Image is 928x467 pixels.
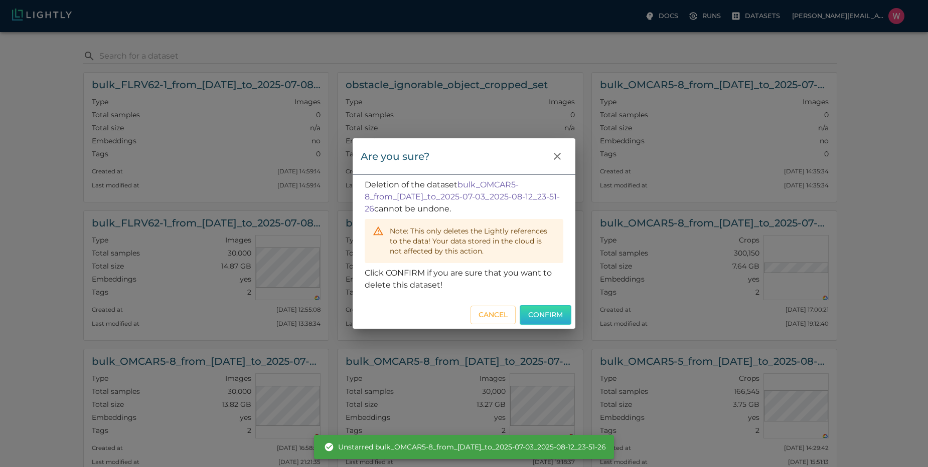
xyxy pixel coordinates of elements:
button: Confirm [520,305,571,325]
span: Deletion of the dataset cannot be undone. Click CONFIRM if you are sure that you want to delete t... [365,180,563,290]
div: Unstarred bulk_OMCAR5-8_from_[DATE]_to_2025-07-03_2025-08-12_23-51-26 [324,438,606,456]
span: Note: This only deletes the Lightly references to the data! Your data stored in the cloud is not ... [390,226,547,256]
button: close [547,146,567,166]
a: id: 689bd53f7c1269b93ede57c8 [365,180,560,213]
span: bulk_OMCAR5-8_from_[DATE]_to_2025-07-03_2025-08-12_23-51-26 [365,180,560,213]
div: Are you sure? [361,148,429,164]
button: Cancel [471,306,516,324]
